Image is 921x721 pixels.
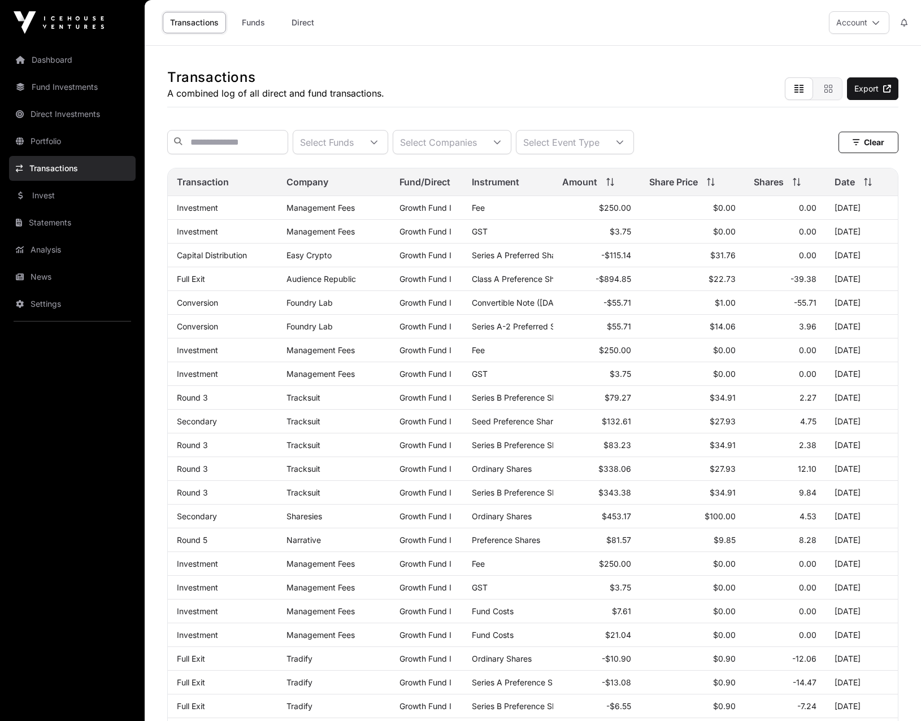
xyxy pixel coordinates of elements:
[286,511,322,521] a: Sharesies
[286,677,312,687] a: Tradify
[177,511,217,521] a: Secondary
[399,416,451,426] a: Growth Fund I
[864,667,921,721] iframe: Chat Widget
[177,345,218,355] a: Investment
[286,322,333,331] a: Foundry Lab
[705,511,736,521] span: $100.00
[710,464,736,474] span: $27.93
[286,654,312,663] a: Tradify
[793,677,816,687] span: -14.47
[794,298,816,307] span: -55.71
[826,315,898,338] td: [DATE]
[472,535,540,545] span: Preference Shares
[472,701,572,711] span: Series B Preference Shares
[797,701,816,711] span: -7.24
[231,12,276,33] a: Funds
[399,274,451,284] a: Growth Fund I
[713,606,736,616] span: $0.00
[399,488,451,497] a: Growth Fund I
[9,47,136,72] a: Dashboard
[399,511,451,521] a: Growth Fund I
[710,322,736,331] span: $14.06
[799,488,816,497] span: 9.84
[472,488,572,497] span: Series B Preference Shares
[709,274,736,284] span: $22.73
[399,298,451,307] a: Growth Fund I
[799,630,816,640] span: 0.00
[177,630,218,640] a: Investment
[710,416,736,426] span: $27.93
[713,583,736,592] span: $0.00
[553,410,641,433] td: $132.61
[553,220,641,244] td: $3.75
[826,362,898,386] td: [DATE]
[286,203,381,212] p: Management Fees
[847,77,898,100] a: Export
[472,583,488,592] span: GST
[553,576,641,600] td: $3.75
[472,440,572,450] span: Series B Preference Shares
[713,345,736,355] span: $0.00
[177,322,218,331] a: Conversion
[553,196,641,220] td: $250.00
[826,576,898,600] td: [DATE]
[826,433,898,457] td: [DATE]
[516,131,606,154] div: Select Event Type
[399,464,451,474] a: Growth Fund I
[286,250,332,260] a: Easy Crypto
[826,267,898,291] td: [DATE]
[713,654,736,663] span: $0.90
[177,369,218,379] a: Investment
[399,440,451,450] a: Growth Fund I
[754,175,784,189] span: Shares
[799,227,816,236] span: 0.00
[9,210,136,235] a: Statements
[472,630,514,640] span: Fund Costs
[553,291,641,315] td: -$55.71
[800,393,816,402] span: 2.27
[710,250,736,260] span: $31.76
[472,677,573,687] span: Series A Preference Shares
[167,68,384,86] h1: Transactions
[799,440,816,450] span: 2.38
[163,12,226,33] a: Transactions
[177,393,208,402] a: Round 3
[714,535,736,545] span: $9.85
[826,457,898,481] td: [DATE]
[9,129,136,154] a: Portfolio
[286,701,312,711] a: Tradify
[286,535,321,545] a: Narrative
[399,535,451,545] a: Growth Fund I
[399,583,451,592] a: Growth Fund I
[472,175,519,189] span: Instrument
[177,416,217,426] a: Secondary
[472,203,485,212] span: Fee
[839,132,898,153] button: Clear
[399,369,451,379] a: Growth Fund I
[799,250,816,260] span: 0.00
[713,203,736,212] span: $0.00
[286,488,320,497] a: Tracksuit
[826,410,898,433] td: [DATE]
[14,11,104,34] img: Icehouse Ventures Logo
[799,559,816,568] span: 0.00
[553,386,641,410] td: $79.27
[713,701,736,711] span: $0.90
[826,623,898,647] td: [DATE]
[553,671,641,694] td: -$13.08
[826,671,898,694] td: [DATE]
[399,630,451,640] a: Growth Fund I
[826,505,898,528] td: [DATE]
[472,227,488,236] span: GST
[710,488,736,497] span: $34.91
[799,535,816,545] span: 8.28
[826,694,898,718] td: [DATE]
[553,623,641,647] td: $21.04
[399,203,451,212] a: Growth Fund I
[553,267,641,291] td: -$894.85
[553,528,641,552] td: $81.57
[710,393,736,402] span: $34.91
[472,369,488,379] span: GST
[9,264,136,289] a: News
[799,606,816,616] span: 0.00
